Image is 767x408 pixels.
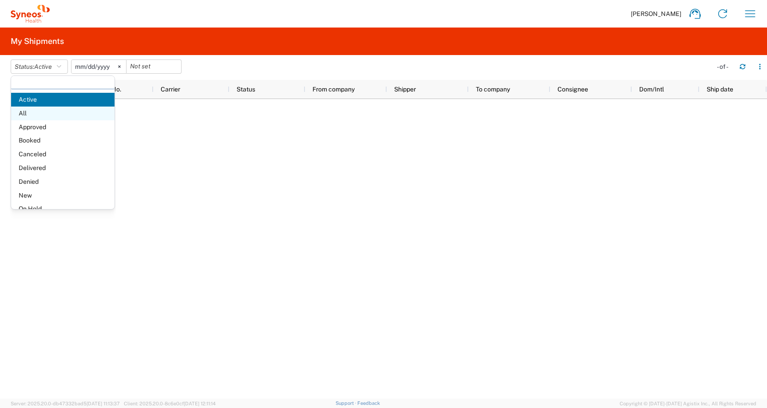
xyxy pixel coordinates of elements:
button: Status:Active [11,59,68,74]
div: - of - [717,63,732,71]
span: [PERSON_NAME] [631,10,681,18]
span: Active [34,63,52,70]
input: Not set [71,60,126,73]
span: Booked [11,134,115,147]
span: To company [476,86,510,93]
span: Consignee [557,86,588,93]
span: Dom/Intl [639,86,664,93]
span: All [11,107,115,120]
span: [DATE] 12:11:14 [184,401,216,406]
span: Carrier [161,86,180,93]
span: Delivered [11,161,115,175]
h2: My Shipments [11,36,64,47]
span: Copyright © [DATE]-[DATE] Agistix Inc., All Rights Reserved [620,400,756,408]
span: Client: 2025.20.0-8c6e0cf [124,401,216,406]
span: Canceled [11,147,115,161]
input: Not set [127,60,181,73]
span: Denied [11,175,115,189]
span: Approved [11,120,115,134]
span: From company [312,86,355,93]
a: Feedback [357,400,380,406]
span: Shipper [394,86,416,93]
span: Ship date [707,86,733,93]
span: On Hold [11,202,115,216]
span: Active [11,93,115,107]
a: Support [336,400,358,406]
span: Server: 2025.20.0-db47332bad5 [11,401,120,406]
span: Status [237,86,255,93]
span: [DATE] 11:13:37 [87,401,120,406]
span: New [11,189,115,202]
